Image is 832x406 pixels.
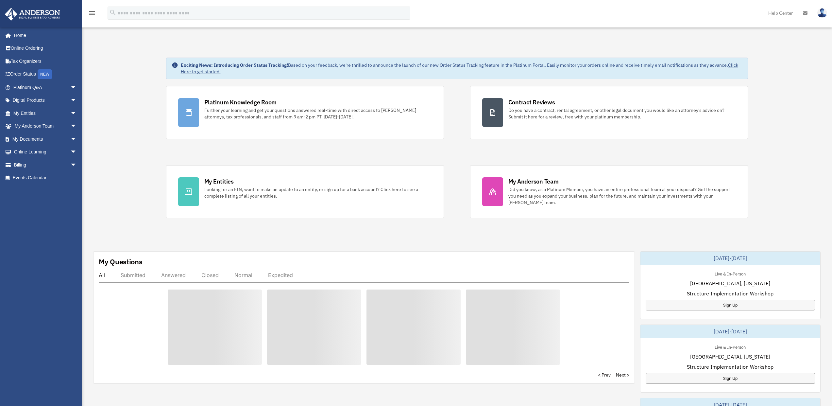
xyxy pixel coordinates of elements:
[70,107,83,120] span: arrow_drop_down
[181,62,742,75] div: Based on your feedback, we're thrilled to announce the launch of our new Order Status Tracking fe...
[166,165,444,218] a: My Entities Looking for an EIN, want to make an update to an entity, or sign up for a bank accoun...
[508,98,555,106] div: Contract Reviews
[5,132,87,146] a: My Documentsarrow_drop_down
[5,158,87,171] a: Billingarrow_drop_down
[5,81,87,94] a: Platinum Q&Aarrow_drop_down
[5,68,87,81] a: Order StatusNEW
[508,177,559,185] div: My Anderson Team
[5,42,87,55] a: Online Ordering
[3,8,62,21] img: Anderson Advisors Platinum Portal
[616,372,629,378] a: Next >
[5,120,87,133] a: My Anderson Teamarrow_drop_down
[5,107,87,120] a: My Entitiesarrow_drop_down
[88,11,96,17] a: menu
[640,252,820,265] div: [DATE]-[DATE]
[646,373,815,384] a: Sign Up
[646,300,815,310] a: Sign Up
[598,372,611,378] a: < Prev
[687,290,773,297] span: Structure Implementation Workshop
[5,94,87,107] a: Digital Productsarrow_drop_down
[5,55,87,68] a: Tax Organizers
[99,257,143,267] div: My Questions
[709,343,751,350] div: Live & In-Person
[508,186,736,206] div: Did you know, as a Platinum Member, you have an entire professional team at your disposal? Get th...
[204,186,432,199] div: Looking for an EIN, want to make an update to an entity, or sign up for a bank account? Click her...
[5,29,83,42] a: Home
[70,132,83,146] span: arrow_drop_down
[817,8,827,18] img: User Pic
[5,171,87,185] a: Events Calendar
[70,146,83,159] span: arrow_drop_down
[204,177,234,185] div: My Entities
[690,279,770,287] span: [GEOGRAPHIC_DATA], [US_STATE]
[709,270,751,277] div: Live & In-Person
[687,363,773,371] span: Structure Implementation Workshop
[109,9,116,16] i: search
[70,94,83,107] span: arrow_drop_down
[181,62,288,68] strong: Exciting News: Introducing Order Status Tracking!
[88,9,96,17] i: menu
[181,62,738,75] a: Click Here to get started!
[38,69,52,79] div: NEW
[204,107,432,120] div: Further your learning and get your questions answered real-time with direct access to [PERSON_NAM...
[470,165,748,218] a: My Anderson Team Did you know, as a Platinum Member, you have an entire professional team at your...
[70,158,83,172] span: arrow_drop_down
[640,325,820,338] div: [DATE]-[DATE]
[166,86,444,139] a: Platinum Knowledge Room Further your learning and get your questions answered real-time with dire...
[99,272,105,278] div: All
[470,86,748,139] a: Contract Reviews Do you have a contract, rental agreement, or other legal document you would like...
[121,272,145,278] div: Submitted
[161,272,186,278] div: Answered
[70,81,83,94] span: arrow_drop_down
[5,146,87,159] a: Online Learningarrow_drop_down
[690,353,770,361] span: [GEOGRAPHIC_DATA], [US_STATE]
[234,272,252,278] div: Normal
[70,120,83,133] span: arrow_drop_down
[201,272,219,278] div: Closed
[268,272,293,278] div: Expedited
[508,107,736,120] div: Do you have a contract, rental agreement, or other legal document you would like an attorney's ad...
[204,98,277,106] div: Platinum Knowledge Room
